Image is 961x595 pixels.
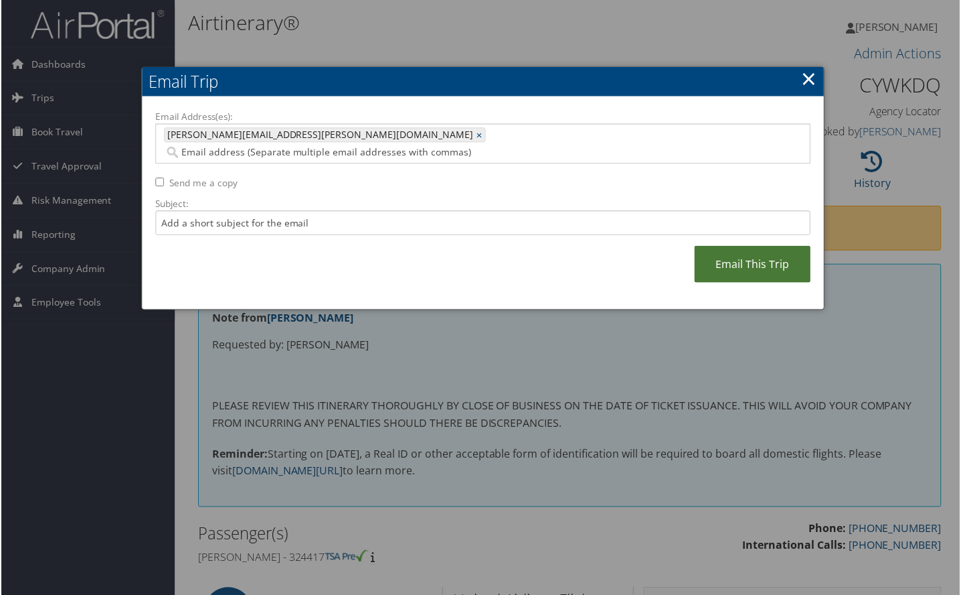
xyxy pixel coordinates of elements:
a: × [802,65,818,92]
h2: Email Trip [141,67,825,96]
input: Add a short subject for the email [155,211,812,236]
input: Email address (Separate multiple email addresses with commas) [163,146,624,159]
label: Email Address(es): [155,111,812,124]
label: Send me a copy [169,177,237,190]
span: [PERSON_NAME][EMAIL_ADDRESS][PERSON_NAME][DOMAIN_NAME] [164,129,473,142]
a: × [476,129,485,142]
label: Subject: [155,198,812,211]
a: Email This Trip [695,247,812,283]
